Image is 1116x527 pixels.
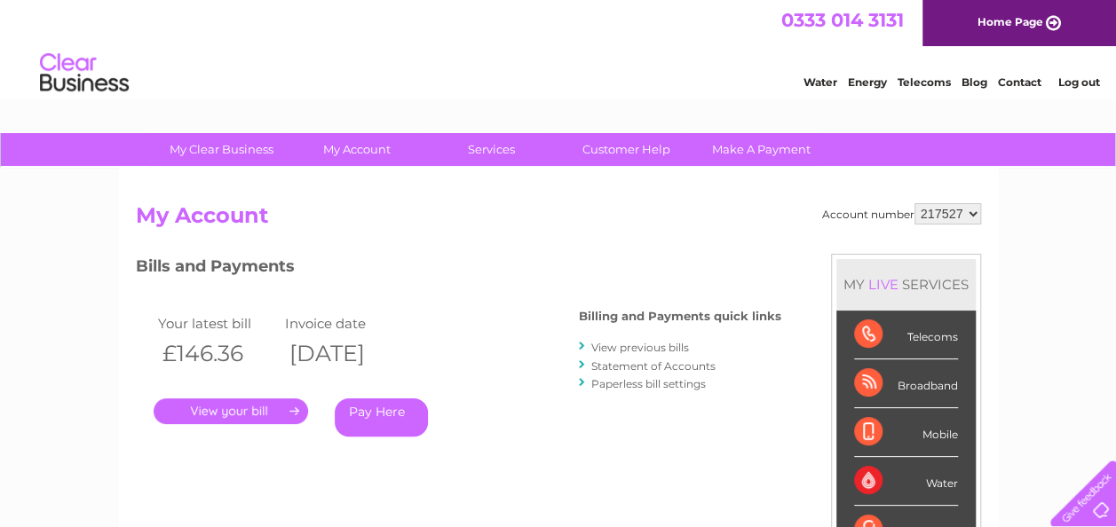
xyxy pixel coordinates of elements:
div: Account number [822,203,981,224]
a: 0333 014 3131 [781,9,904,31]
div: Water [854,457,958,506]
th: £146.36 [154,335,281,372]
a: Water [803,75,837,89]
h3: Bills and Payments [136,254,781,285]
div: Mobile [854,408,958,457]
td: Your latest bill [154,311,281,335]
div: LIVE [865,276,902,293]
div: Clear Business is a trading name of Verastar Limited (registered in [GEOGRAPHIC_DATA] No. 3667643... [139,10,978,86]
h4: Billing and Payments quick links [579,310,781,323]
a: Services [418,133,565,166]
a: Log out [1057,75,1099,89]
h2: My Account [136,203,981,237]
th: [DATE] [281,335,408,372]
a: Energy [848,75,887,89]
a: Paperless bill settings [591,377,706,390]
a: Pay Here [335,398,428,437]
a: Customer Help [553,133,700,166]
img: logo.png [39,46,130,100]
div: Broadband [854,359,958,408]
td: Invoice date [281,311,408,335]
a: . [154,398,308,424]
div: MY SERVICES [836,259,976,310]
div: Telecoms [854,311,958,359]
a: My Account [283,133,430,166]
a: Blog [962,75,987,89]
a: Make A Payment [688,133,835,166]
a: Statement of Accounts [591,359,716,373]
a: Contact [998,75,1041,89]
a: View previous bills [591,341,689,354]
a: My Clear Business [148,133,295,166]
a: Telecoms [898,75,951,89]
